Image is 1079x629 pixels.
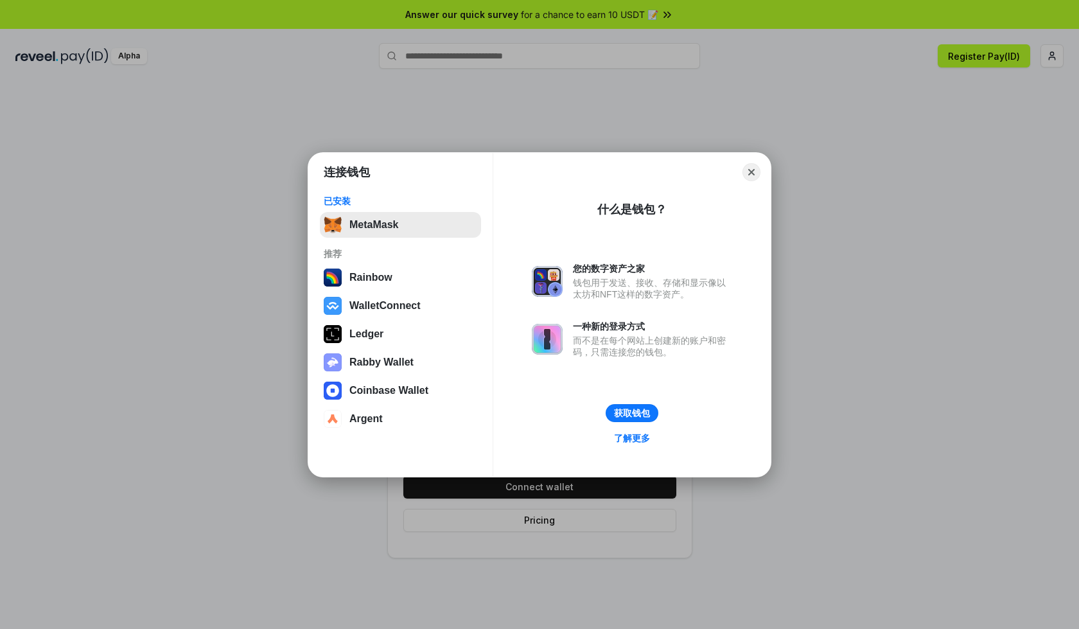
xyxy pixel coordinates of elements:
[573,277,732,300] div: 钱包用于发送、接收、存储和显示像以太坊和NFT这样的数字资产。
[597,202,667,217] div: 什么是钱包？
[349,328,383,340] div: Ledger
[573,321,732,332] div: 一种新的登录方式
[324,164,370,180] h1: 连接钱包
[573,335,732,358] div: 而不是在每个网站上创建新的账户和密码，只需连接您的钱包。
[532,324,563,355] img: svg+xml,%3Csvg%20xmlns%3D%22http%3A%2F%2Fwww.w3.org%2F2000%2Fsvg%22%20fill%3D%22none%22%20viewBox...
[324,248,477,260] div: 推荐
[320,321,481,347] button: Ledger
[320,293,481,319] button: WalletConnect
[324,410,342,428] img: svg+xml,%3Csvg%20width%3D%2228%22%20height%3D%2228%22%20viewBox%3D%220%200%2028%2028%22%20fill%3D...
[320,378,481,403] button: Coinbase Wallet
[349,357,414,368] div: Rabby Wallet
[320,212,481,238] button: MetaMask
[532,266,563,297] img: svg+xml,%3Csvg%20xmlns%3D%22http%3A%2F%2Fwww.w3.org%2F2000%2Fsvg%22%20fill%3D%22none%22%20viewBox...
[742,163,760,181] button: Close
[324,269,342,287] img: svg+xml,%3Csvg%20width%3D%22120%22%20height%3D%22120%22%20viewBox%3D%220%200%20120%20120%22%20fil...
[324,353,342,371] img: svg+xml,%3Csvg%20xmlns%3D%22http%3A%2F%2Fwww.w3.org%2F2000%2Fsvg%22%20fill%3D%22none%22%20viewBox...
[320,406,481,432] button: Argent
[606,430,658,447] a: 了解更多
[324,195,477,207] div: 已安装
[324,297,342,315] img: svg+xml,%3Csvg%20width%3D%2228%22%20height%3D%2228%22%20viewBox%3D%220%200%2028%2028%22%20fill%3D...
[349,413,383,425] div: Argent
[606,404,658,422] button: 获取钱包
[614,432,650,444] div: 了解更多
[349,272,392,283] div: Rainbow
[349,385,428,396] div: Coinbase Wallet
[324,325,342,343] img: svg+xml,%3Csvg%20xmlns%3D%22http%3A%2F%2Fwww.w3.org%2F2000%2Fsvg%22%20width%3D%2228%22%20height%3...
[614,407,650,419] div: 获取钱包
[324,216,342,234] img: svg+xml,%3Csvg%20fill%3D%22none%22%20height%3D%2233%22%20viewBox%3D%220%200%2035%2033%22%20width%...
[320,350,481,375] button: Rabby Wallet
[349,219,398,231] div: MetaMask
[573,263,732,274] div: 您的数字资产之家
[324,382,342,400] img: svg+xml,%3Csvg%20width%3D%2228%22%20height%3D%2228%22%20viewBox%3D%220%200%2028%2028%22%20fill%3D...
[349,300,421,312] div: WalletConnect
[320,265,481,290] button: Rainbow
